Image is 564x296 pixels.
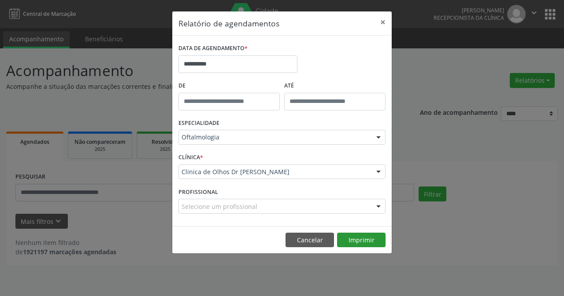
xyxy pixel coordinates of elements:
span: Clinica de Olhos Dr [PERSON_NAME] [182,168,367,176]
span: Oftalmologia [182,133,367,142]
label: ATÉ [284,79,386,93]
label: DATA DE AGENDAMENTO [178,42,248,55]
label: CLÍNICA [178,151,203,164]
label: De [178,79,280,93]
button: Close [374,11,392,33]
button: Cancelar [286,233,334,248]
h5: Relatório de agendamentos [178,18,279,29]
button: Imprimir [337,233,386,248]
label: ESPECIALIDADE [178,117,219,130]
label: PROFISSIONAL [178,185,218,199]
span: Selecione um profissional [182,202,257,211]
